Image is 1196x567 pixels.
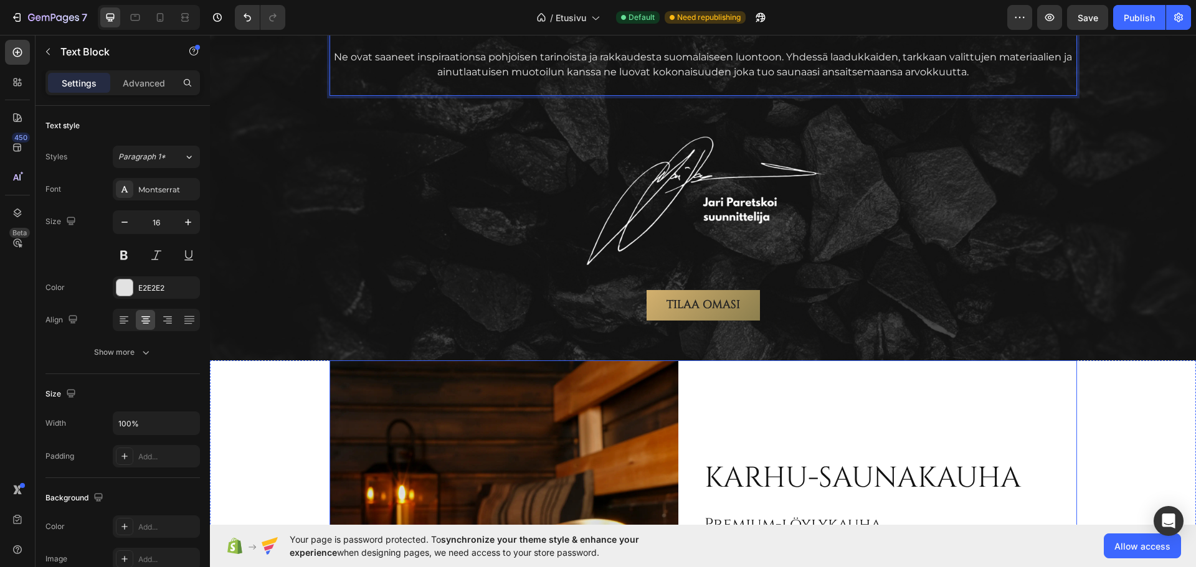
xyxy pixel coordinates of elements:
div: Add... [138,451,197,462]
div: 450 [12,133,30,143]
span: Your page is password protected. To when designing pages, we need access to your store password. [290,533,688,559]
span: Etusivu [556,11,586,24]
div: E2E2E2 [138,283,197,294]
div: Width [45,418,66,429]
div: Publish [1124,11,1155,24]
span: Paragraph 1* [118,151,166,162]
p: Settings [62,77,97,90]
div: Padding [45,451,74,462]
div: Styles [45,151,67,162]
button: Publish [1113,5,1165,30]
span: Need republishing [677,12,741,23]
button: 7 [5,5,93,30]
div: Montserrat [138,184,197,195]
h2: Premium-löylykauha karhunpääkoristeella [493,479,842,522]
div: Align [45,312,80,329]
span: Allow access [1114,540,1170,553]
span: / [550,11,553,24]
div: Size [45,386,78,403]
div: Color [45,282,65,293]
div: Add... [138,554,197,565]
p: Ne ovat saaneet inspiraationsa pohjoisen tarinoista ja rakkaudesta suomalaiseen luontoon. Yhdessä... [121,15,866,45]
div: Size [45,213,78,230]
div: Color [45,521,65,532]
span: Default [629,12,655,23]
span: Save [1078,12,1098,23]
div: Background [45,490,106,507]
p: Text Block [60,44,166,59]
div: Image [45,553,67,565]
div: Undo/Redo [235,5,285,30]
div: Font [45,184,61,195]
button: Allow access [1104,533,1181,558]
input: Auto [113,412,199,434]
img: gempages_579199383455662613-9cf9e14a-0384-4bcc-aa58-c1cd58fa8d0e.png [369,91,618,240]
div: Add... [138,522,197,533]
button: Show more [45,341,200,363]
p: Tilaa omasi [457,260,530,280]
iframe: Design area [210,35,1196,525]
div: Open Intercom Messenger [1154,506,1184,536]
button: Paragraph 1* [113,146,200,168]
p: 7 [82,10,87,25]
p: Advanced [123,77,165,90]
span: synchronize your theme style & enhance your experience [290,534,639,558]
div: Beta [9,228,30,238]
div: Text style [45,120,80,131]
a: Tilaa omasi [437,255,550,285]
div: Show more [94,346,152,358]
button: Save [1067,5,1108,30]
h2: Karhu-saunakauha [493,424,812,464]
